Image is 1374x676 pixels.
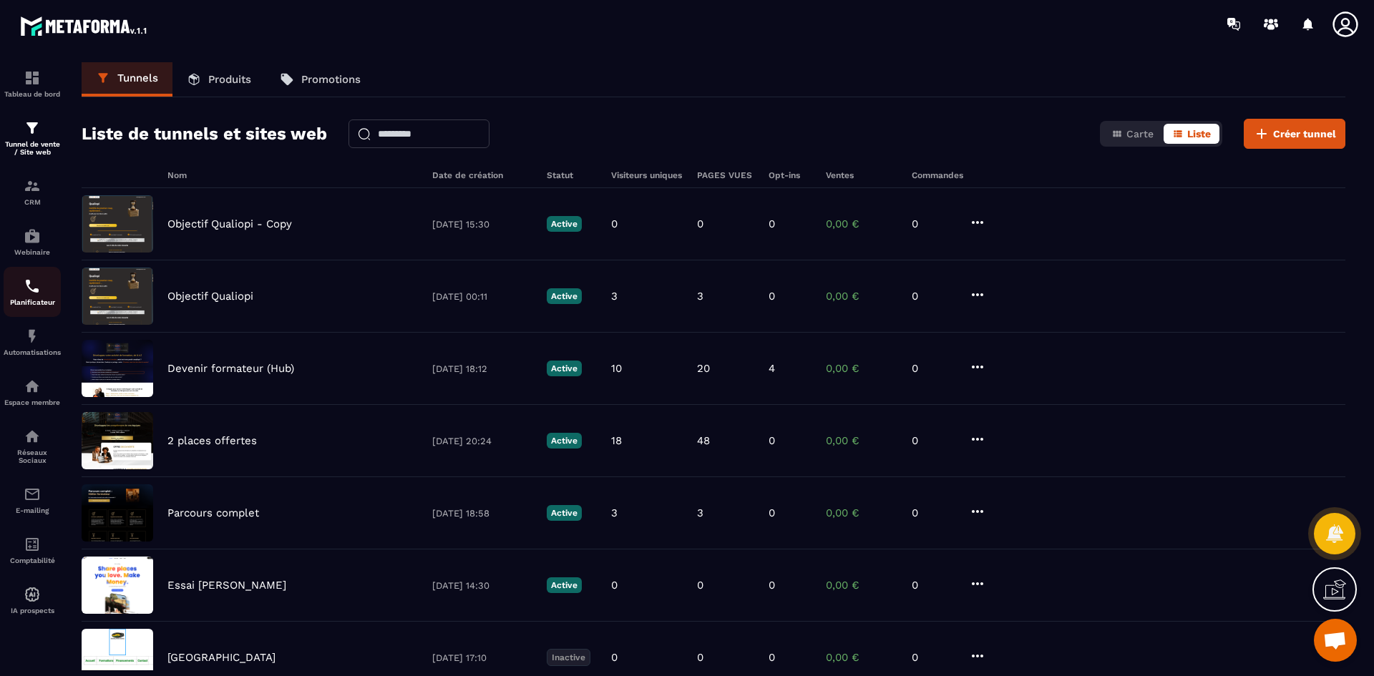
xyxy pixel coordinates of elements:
[697,290,703,303] p: 3
[611,579,618,592] p: 0
[912,506,955,519] p: 0
[611,290,618,303] p: 3
[24,586,41,603] img: automations
[208,73,251,86] p: Produits
[167,506,259,519] p: Parcours complet
[611,217,618,230] p: 0
[547,288,582,304] p: Active
[912,651,955,664] p: 0
[912,290,955,303] p: 0
[82,557,153,614] img: image
[826,362,897,375] p: 0,00 €
[1273,127,1336,141] span: Créer tunnel
[4,557,61,564] p: Comptabilité
[4,348,61,356] p: Automatisations
[432,219,532,230] p: [DATE] 15:30
[611,506,618,519] p: 3
[547,216,582,232] p: Active
[547,170,597,180] h6: Statut
[432,170,532,180] h6: Date de création
[167,217,292,230] p: Objectif Qualiopi - Copy
[432,436,532,446] p: [DATE] 20:24
[611,434,622,447] p: 18
[117,72,158,84] p: Tunnels
[697,506,703,519] p: 3
[167,579,286,592] p: Essai [PERSON_NAME]
[24,428,41,445] img: social-network
[24,328,41,345] img: automations
[547,577,582,593] p: Active
[4,267,61,317] a: schedulerschedulerPlanificateur
[1314,619,1357,662] a: Ouvrir le chat
[4,109,61,167] a: formationformationTunnel de vente / Site web
[697,434,710,447] p: 48
[826,217,897,230] p: 0,00 €
[432,652,532,663] p: [DATE] 17:10
[82,340,153,397] img: image
[432,291,532,302] p: [DATE] 00:11
[547,433,582,449] p: Active
[432,508,532,519] p: [DATE] 18:58
[611,651,618,664] p: 0
[4,398,61,406] p: Espace membre
[24,69,41,87] img: formation
[4,298,61,306] p: Planificateur
[82,62,172,97] a: Tunnels
[912,434,955,447] p: 0
[4,475,61,525] a: emailemailE-mailing
[82,119,327,148] h2: Liste de tunnels et sites web
[4,167,61,217] a: formationformationCRM
[769,434,775,447] p: 0
[4,449,61,464] p: Réseaux Sociaux
[697,170,754,180] h6: PAGES VUES
[432,580,532,591] p: [DATE] 14:30
[1164,124,1219,144] button: Liste
[769,579,775,592] p: 0
[912,362,955,375] p: 0
[912,217,955,230] p: 0
[172,62,265,97] a: Produits
[826,651,897,664] p: 0,00 €
[24,227,41,245] img: automations
[547,505,582,521] p: Active
[4,90,61,98] p: Tableau de bord
[24,278,41,295] img: scheduler
[4,367,61,417] a: automationsautomationsEspace membre
[24,536,41,553] img: accountant
[4,525,61,575] a: accountantaccountantComptabilité
[4,198,61,206] p: CRM
[1244,119,1345,149] button: Créer tunnel
[4,59,61,109] a: formationformationTableau de bord
[4,217,61,267] a: automationsautomationsWebinaire
[769,217,775,230] p: 0
[82,268,153,325] img: image
[432,363,532,374] p: [DATE] 18:12
[697,651,703,664] p: 0
[4,248,61,256] p: Webinaire
[82,484,153,542] img: image
[24,378,41,395] img: automations
[769,362,775,375] p: 4
[697,579,703,592] p: 0
[167,290,253,303] p: Objectif Qualiopi
[769,170,812,180] h6: Opt-ins
[82,195,153,253] img: image
[611,170,683,180] h6: Visiteurs uniques
[167,362,294,375] p: Devenir formateur (Hub)
[4,317,61,367] a: automationsautomationsAutomatisations
[769,506,775,519] p: 0
[167,170,418,180] h6: Nom
[82,412,153,469] img: image
[20,13,149,39] img: logo
[167,434,257,447] p: 2 places offertes
[547,361,582,376] p: Active
[167,651,276,664] p: [GEOGRAPHIC_DATA]
[769,290,775,303] p: 0
[4,506,61,514] p: E-mailing
[24,177,41,195] img: formation
[24,486,41,503] img: email
[912,579,955,592] p: 0
[826,170,897,180] h6: Ventes
[24,119,41,137] img: formation
[4,417,61,475] a: social-networksocial-networkRéseaux Sociaux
